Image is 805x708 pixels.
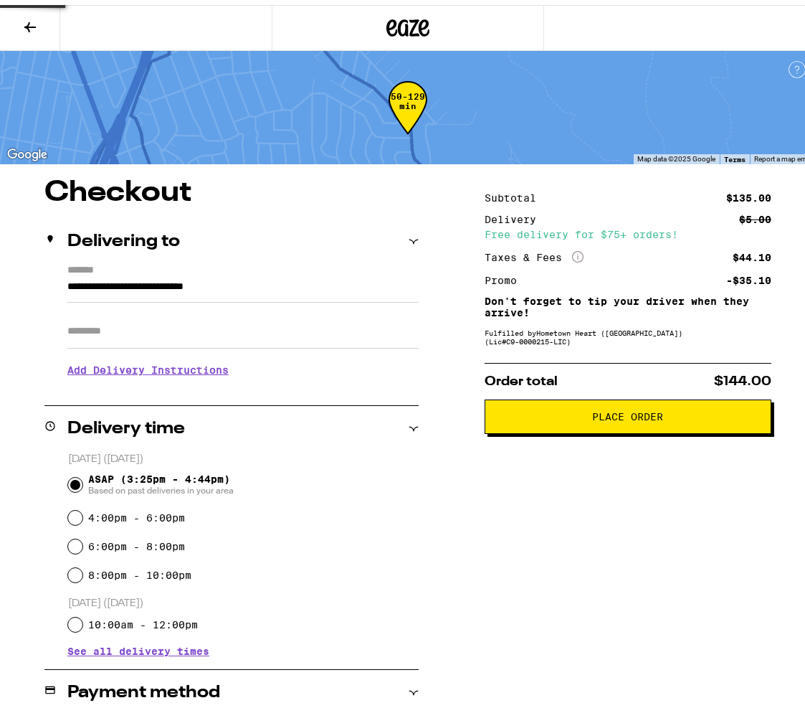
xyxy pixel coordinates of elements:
[88,480,234,491] span: Based on past deliveries in your area
[726,270,771,280] div: -$35.10
[726,188,771,198] div: $135.00
[485,246,583,259] div: Taxes & Fees
[68,448,419,461] p: [DATE] ([DATE])
[485,291,771,313] p: Don't forget to tip your driver when they arrive!
[88,507,185,519] label: 4:00pm - 6:00pm
[485,395,771,429] button: Place Order
[88,468,234,491] span: ASAP (3:25pm - 4:44pm)
[67,228,180,245] h2: Delivering to
[724,150,746,159] a: Terms
[67,382,419,393] p: We'll contact you at [PHONE_NUMBER] when we arrive
[44,174,419,202] h1: Checkout
[4,141,51,159] a: Open this area in Google Maps (opens a new window)
[485,270,527,280] div: Promo
[67,679,220,697] h2: Payment method
[637,150,715,158] span: Map data ©2025 Google
[88,565,191,576] label: 8:00pm - 10:00pm
[485,209,546,220] div: Delivery
[485,188,546,198] div: Subtotal
[68,592,419,605] p: [DATE] ([DATE])
[739,209,771,220] div: $5.00
[88,614,198,626] label: 10:00am - 12:00pm
[88,536,185,547] label: 6:00pm - 8:00pm
[485,225,771,235] div: Free delivery for $75+ orders!
[389,87,427,141] div: 50-129 min
[714,370,771,383] span: $144.00
[67,641,209,651] button: See all delivery times
[67,415,185,433] h2: Delivery time
[733,247,771,258] div: $44.10
[67,349,419,382] h3: Add Delivery Instructions
[9,10,103,22] span: Hi. Need any help?
[593,407,664,417] span: Place Order
[4,141,51,159] img: Google
[485,324,771,341] div: Fulfilled by Hometown Heart ([GEOGRAPHIC_DATA]) (Lic# C9-0000215-LIC )
[485,370,558,383] span: Order total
